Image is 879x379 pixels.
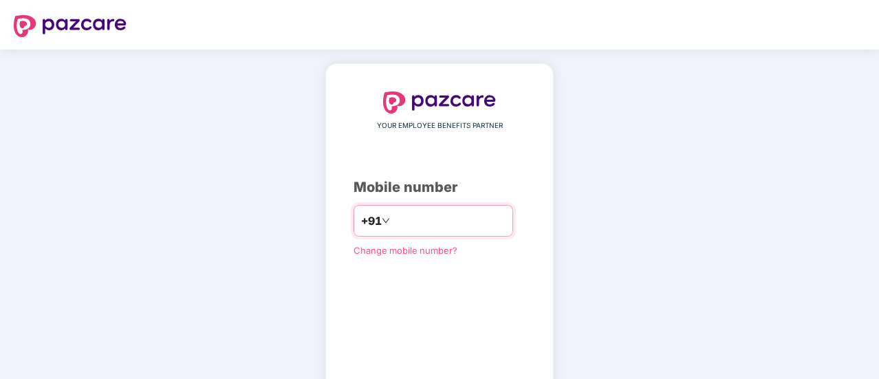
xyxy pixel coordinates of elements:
span: +91 [361,213,382,230]
img: logo [14,15,127,37]
img: logo [383,91,496,113]
a: Change mobile number? [354,245,457,256]
div: Mobile number [354,177,525,198]
span: down [382,217,390,225]
span: YOUR EMPLOYEE BENEFITS PARTNER [377,120,503,131]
